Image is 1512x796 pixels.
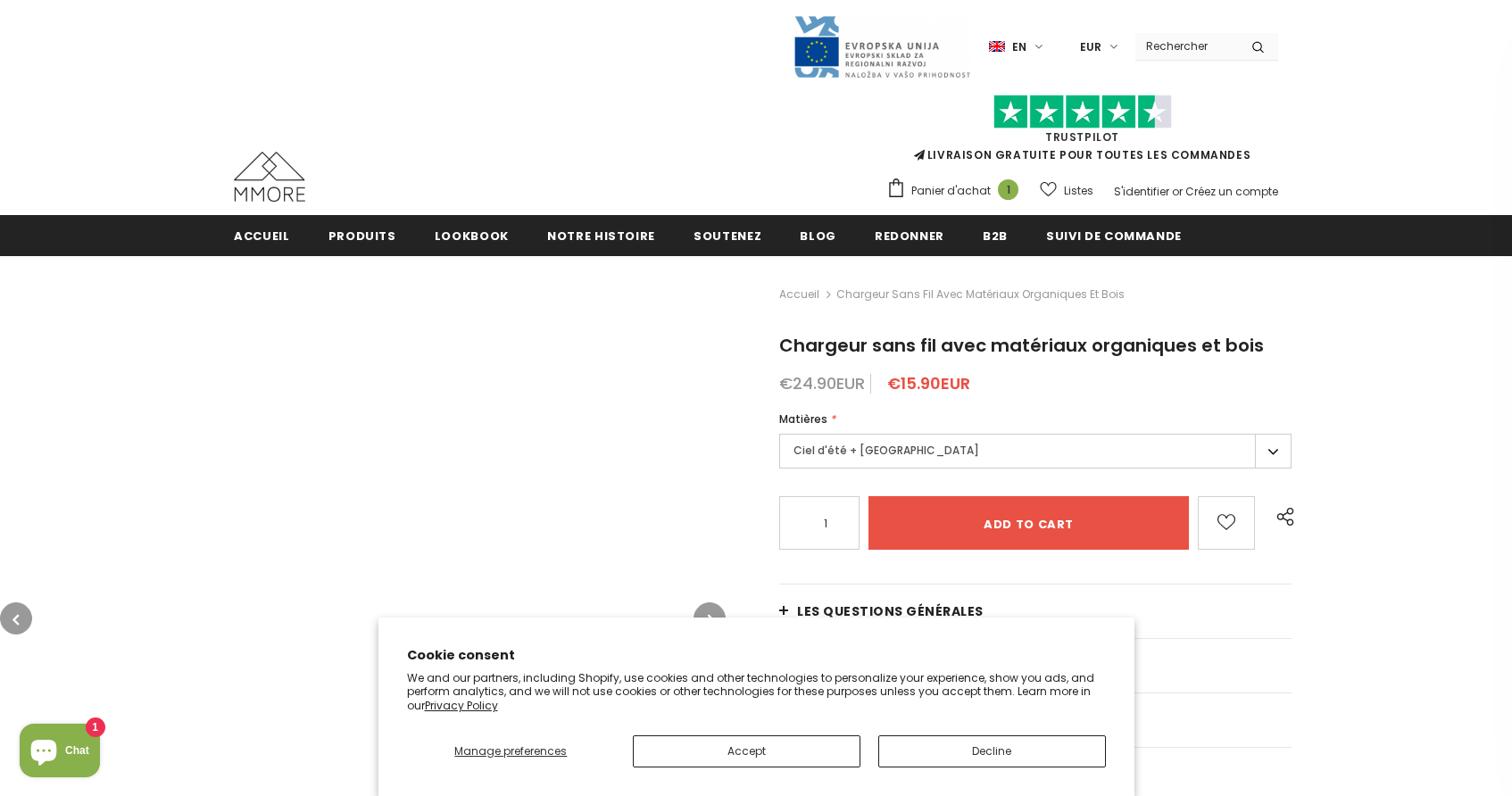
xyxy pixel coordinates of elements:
[407,671,1106,713] p: We and our partners, including Shopify, use cookies and other technologies to personalize your ex...
[1064,182,1093,200] span: Listes
[1172,184,1183,199] span: or
[836,284,1125,305] span: Chargeur sans fil avec matériaux organiques et bois
[435,215,509,255] a: Lookbook
[328,215,396,255] a: Produits
[234,228,290,245] span: Accueil
[779,585,1292,638] a: Les questions générales
[886,103,1278,162] span: LIVRAISON GRATUITE POUR TOUTES LES COMMANDES
[993,95,1172,129] img: Faites confiance aux étoiles pilotes
[793,14,971,79] img: Javni Razpis
[779,411,827,427] span: Matières
[694,215,761,255] a: soutenez
[989,39,1005,54] img: i-lang-1.png
[407,735,616,767] button: Manage preferences
[887,372,970,394] span: €15.90EUR
[435,228,509,245] span: Lookbook
[797,602,984,620] span: Les questions générales
[1040,175,1093,206] a: Listes
[983,228,1008,245] span: B2B
[998,179,1018,200] span: 1
[425,698,498,713] a: Privacy Policy
[779,284,819,305] a: Accueil
[875,228,944,245] span: Redonner
[779,434,1292,468] label: Ciel d'été + [GEOGRAPHIC_DATA]
[234,152,305,202] img: Cas MMORE
[1012,38,1026,56] span: en
[793,38,971,54] a: Javni Razpis
[454,743,567,759] span: Manage preferences
[800,228,836,245] span: Blog
[328,228,396,245] span: Produits
[1114,184,1169,199] a: S'identifier
[868,496,1189,550] input: Add to cart
[1135,33,1238,59] input: Search Site
[911,182,991,200] span: Panier d'achat
[800,215,836,255] a: Blog
[1185,184,1278,199] a: Créez un compte
[779,333,1264,358] span: Chargeur sans fil avec matériaux organiques et bois
[779,372,865,394] span: €24.90EUR
[547,215,655,255] a: Notre histoire
[633,735,860,767] button: Accept
[234,215,290,255] a: Accueil
[694,228,761,245] span: soutenez
[14,724,105,782] inbox-online-store-chat: Shopify online store chat
[983,215,1008,255] a: B2B
[407,646,1106,665] h2: Cookie consent
[1045,129,1119,145] a: TrustPilot
[875,215,944,255] a: Redonner
[1046,215,1182,255] a: Suivi de commande
[547,228,655,245] span: Notre histoire
[886,178,1027,204] a: Panier d'achat 1
[1046,228,1182,245] span: Suivi de commande
[878,735,1106,767] button: Decline
[1080,38,1101,56] span: EUR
